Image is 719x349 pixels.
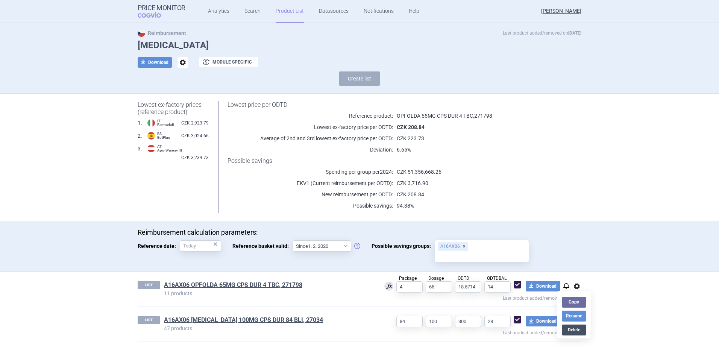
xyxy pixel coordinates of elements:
[562,311,586,322] button: Rename
[397,124,425,130] strong: CZK 208.84
[199,57,258,67] button: Module specific
[487,276,507,281] span: ODTDBAL
[393,191,563,198] p: CZK 208.84
[399,276,417,281] span: Package
[393,112,563,120] p: OPFOLDA 65MG CPS DUR 4 TBC , 271798
[562,325,586,335] button: Delete
[373,293,581,302] p: Last product added/removed on
[228,112,393,120] p: Reference product:
[526,281,560,291] button: Download
[138,12,171,18] span: COGVIO
[147,132,155,140] img: Spain
[293,240,351,252] select: Reference basket valid:
[138,132,142,140] span: 2 .
[164,326,373,331] p: 47 products
[164,281,302,289] a: A16AX06 OPFOLDA 65MG CPS DUR 4 TBC, 271798
[568,30,581,36] strong: [DATE]
[181,154,209,161] span: CZK 3,239.73
[228,168,393,176] p: Spending per group per 2024 :
[138,40,581,51] h1: [MEDICAL_DATA]
[526,316,560,326] button: Download
[138,281,160,289] p: LIST
[339,71,380,86] button: Create list
[393,168,563,176] p: CZK 51,356,668.26
[562,297,586,308] button: Copy
[181,119,209,127] span: CZK 2,923.79
[147,145,155,152] img: Austria
[228,123,393,131] p: Lowest ex-factory price per ODTD:
[372,240,435,252] span: Possible savings groups:
[503,29,581,37] p: Last product added/removed on
[228,146,393,153] p: Deviation:
[157,132,170,140] span: ES BotPlus
[138,4,185,18] a: Price MonitorCOGVIO
[164,291,373,296] p: 11 products
[181,132,209,140] span: CZK 3,024.66
[164,316,373,326] h1: A16AX06 ZAVESCA 100MG CPS DUR 84 BLI, 27034
[138,145,142,152] span: 3 .
[228,101,563,108] h1: Lowest price per ODTD:
[138,119,142,127] span: 1 .
[138,240,180,252] span: Reference date:
[393,135,563,142] p: CZK 223.73
[437,252,526,261] input: Possible savings groups:A16AX06
[164,281,373,291] h1: A16AX06 OPFOLDA 65MG CPS DUR 4 TBC, 271798
[438,242,468,251] div: A16AX06
[138,57,172,68] button: Download
[428,276,444,281] span: Dosage
[228,202,393,209] p: Possible savings:
[458,276,469,281] span: ODTD
[138,30,186,36] strong: Reimbursement
[213,240,218,248] div: ×
[393,146,563,153] p: 6.65%
[157,145,182,152] span: AT Apo-Warenv.III
[384,282,393,292] div: Used for calculation
[232,240,293,252] span: Reference basket valid:
[393,179,563,187] p: CZK 3,716.90
[138,101,209,115] h1: Lowest ex-factory prices (reference product):
[180,240,221,252] input: Reference date:×
[138,29,145,37] img: CZ
[228,191,393,198] p: New reimbursement per ODTD:
[164,316,323,324] a: A16AX06 [MEDICAL_DATA] 100MG CPS DUR 84 BLI, 27034
[138,4,185,12] strong: Price Monitor
[157,119,174,127] span: IT Farmadati
[393,202,563,209] p: 94.38%
[373,327,581,337] p: Last product added/removed on
[138,316,160,324] p: LIST
[147,119,155,127] img: Italy
[138,228,581,237] p: Reimbursement calculation parameters:
[228,135,393,142] p: Average of 2nd and 3rd lowest ex-factory price per ODTD:
[228,157,563,164] h1: Possible savings
[228,179,393,187] p: EKV1 (Current reimbursement per ODTD):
